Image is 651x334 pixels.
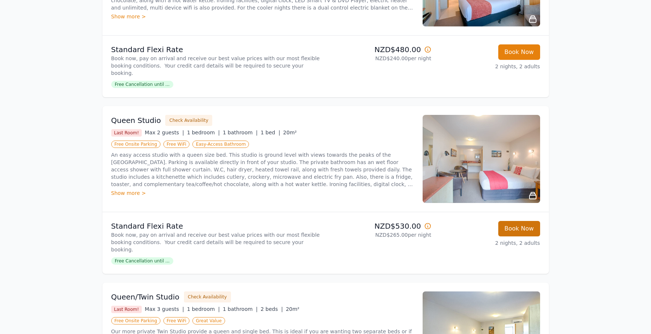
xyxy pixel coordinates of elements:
span: Free Cancellation until ... [111,257,173,265]
p: 2 nights, 2 adults [437,239,540,247]
p: Book now, pay on arrival and receive our best value prices with our most flexible booking conditi... [111,55,323,77]
div: Show more > [111,189,414,197]
span: Free WiFi [163,317,190,324]
button: Book Now [498,44,540,60]
span: 1 bed | [261,130,280,135]
span: 20m² [286,306,299,312]
p: NZD$480.00 [329,44,431,55]
span: Free Onsite Parking [111,141,160,148]
span: 1 bedroom | [187,130,220,135]
span: 2 beds | [261,306,283,312]
span: Last Room! [111,306,142,313]
p: 2 nights, 2 adults [437,63,540,70]
button: Check Availability [165,115,212,126]
span: 1 bathroom | [223,130,258,135]
span: Free Onsite Parking [111,317,160,324]
div: Show more > [111,13,414,20]
span: Easy-Access Bathroom [192,141,249,148]
p: Standard Flexi Rate [111,44,323,55]
span: 1 bathroom | [223,306,258,312]
p: NZD$240.00 per night [329,55,431,62]
span: Great Value [192,317,225,324]
span: Free Cancellation until ... [111,81,173,88]
button: Book Now [498,221,540,236]
span: Last Room! [111,129,142,137]
button: Check Availability [184,291,231,302]
p: Standard Flexi Rate [111,221,323,231]
span: Free WiFi [163,141,190,148]
span: Max 3 guests | [145,306,184,312]
p: NZD$530.00 [329,221,431,231]
span: 20m² [283,130,297,135]
p: Book now, pay on arrival and receive our best value prices with our most flexible booking conditi... [111,231,323,253]
p: NZD$265.00 per night [329,231,431,239]
span: Max 2 guests | [145,130,184,135]
h3: Queen/Twin Studio [111,292,180,302]
span: 1 bedroom | [187,306,220,312]
p: An easy access studio with a queen size bed. This studio is ground level with views towards the p... [111,151,414,188]
h3: Queen Studio [111,115,161,126]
